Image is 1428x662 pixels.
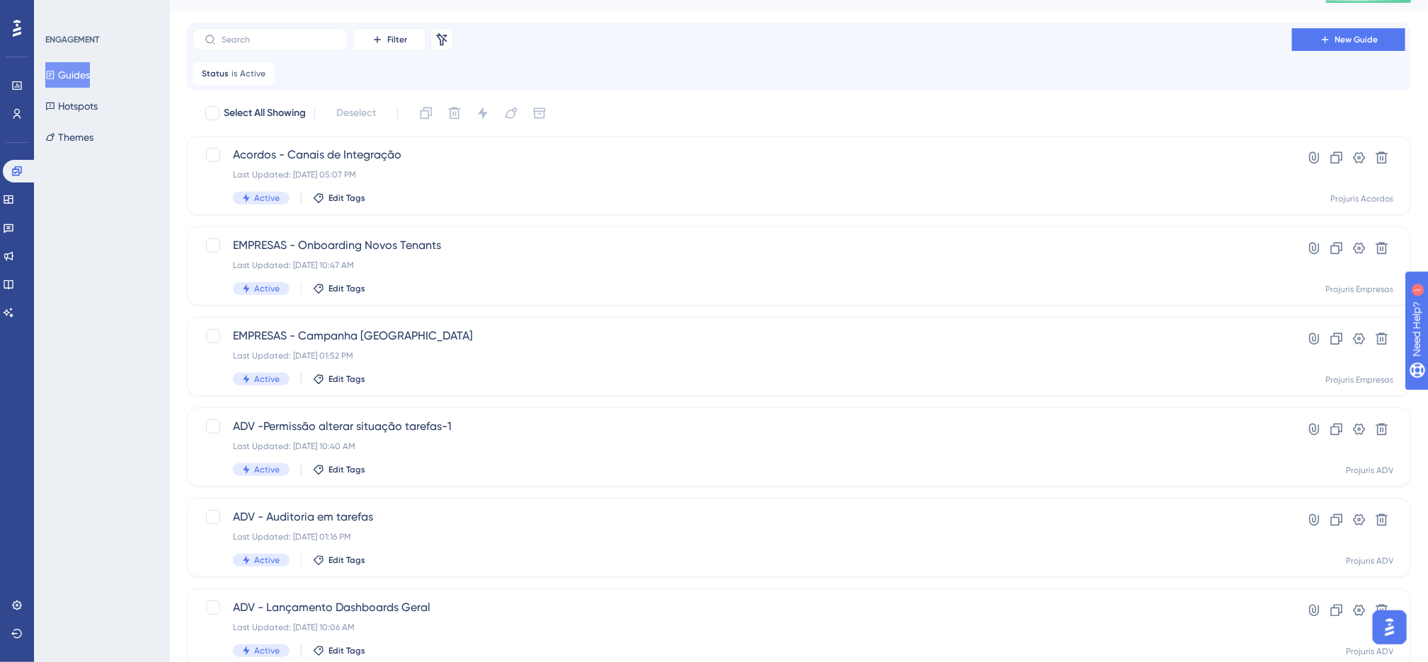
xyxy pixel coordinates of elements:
[254,283,280,294] span: Active
[387,34,407,45] span: Filter
[254,554,280,566] span: Active
[45,93,98,119] button: Hotspots
[45,124,93,150] button: Themes
[45,62,90,88] button: Guides
[233,350,1252,361] div: Last Updated: [DATE] 01:52 PM
[329,373,365,385] span: Edit Tags
[1346,646,1393,657] div: Projuris ADV
[254,192,280,204] span: Active
[254,645,280,656] span: Active
[233,531,1252,542] div: Last Updated: [DATE] 01:16 PM
[233,169,1252,180] div: Last Updated: [DATE] 05:07 PM
[313,283,365,294] button: Edit Tags
[233,146,1252,163] span: Acordos - Canais de Integração
[1335,34,1378,45] span: New Guide
[329,645,365,656] span: Edit Tags
[1325,374,1393,385] div: Projuris Empresas
[233,622,1252,633] div: Last Updated: [DATE] 10:06 AM
[233,327,1252,344] span: EMPRESAS - Campanha [GEOGRAPHIC_DATA]
[313,192,365,204] button: Edit Tags
[1369,606,1411,649] iframe: UserGuiding AI Assistant Launcher
[336,105,376,122] span: Deselect
[1325,284,1393,295] div: Projuris Empresas
[240,68,265,79] span: Active
[313,373,365,385] button: Edit Tags
[233,418,1252,435] span: ADV -Permissão alterar situação tarefas-1
[313,554,365,566] button: Edit Tags
[233,509,1252,525] span: ADV - Auditoria em tarefas
[1292,28,1405,51] button: New Guide
[232,68,237,79] span: is
[202,68,229,79] span: Status
[233,441,1252,452] div: Last Updated: [DATE] 10:40 AM
[222,35,336,45] input: Search
[313,645,365,656] button: Edit Tags
[45,34,99,45] div: ENGAGEMENT
[1330,193,1393,204] div: Projuris Acordos
[233,599,1252,616] span: ADV - Lançamento Dashboards Geral
[313,464,365,475] button: Edit Tags
[324,100,389,126] button: Deselect
[33,4,88,21] span: Need Help?
[1346,465,1393,476] div: Projuris ADV
[329,554,365,566] span: Edit Tags
[224,105,306,122] span: Select All Showing
[254,373,280,385] span: Active
[329,192,365,204] span: Edit Tags
[329,464,365,475] span: Edit Tags
[233,260,1252,271] div: Last Updated: [DATE] 10:47 AM
[354,28,425,51] button: Filter
[1346,555,1393,567] div: Projuris ADV
[254,464,280,475] span: Active
[329,283,365,294] span: Edit Tags
[233,237,1252,254] span: EMPRESAS - Onboarding Novos Tenants
[98,7,103,18] div: 1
